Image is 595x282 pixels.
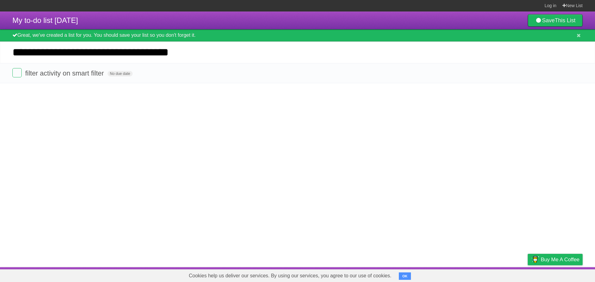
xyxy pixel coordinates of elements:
span: Buy me a coffee [541,254,580,265]
span: Cookies help us deliver our services. By using our services, you agree to our use of cookies. [183,270,398,282]
img: Buy me a coffee [531,254,539,265]
a: Terms [499,269,512,280]
span: filter activity on smart filter [25,69,105,77]
a: Suggest a feature [544,269,583,280]
button: OK [399,272,411,280]
span: No due date [108,71,133,76]
a: Buy me a coffee [528,254,583,265]
label: Done [12,68,22,77]
a: About [445,269,458,280]
b: This List [555,17,575,24]
a: SaveThis List [528,14,583,27]
a: Developers [466,269,491,280]
a: Privacy [520,269,536,280]
span: My to-do list [DATE] [12,16,78,24]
